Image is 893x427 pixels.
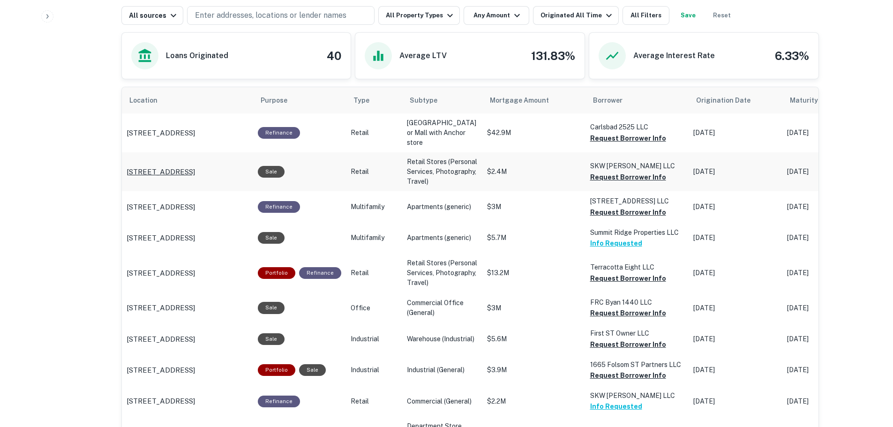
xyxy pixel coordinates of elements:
p: $2.2M [487,397,581,406]
p: [STREET_ADDRESS] LLC [590,196,684,206]
a: [STREET_ADDRESS] [127,268,248,279]
p: SKW [PERSON_NAME] LLC [590,161,684,171]
button: Info Requested [590,401,642,412]
div: Sale [258,333,285,345]
p: Industrial [351,365,398,375]
p: [DATE] [787,397,871,406]
th: Type [346,87,402,113]
button: Request Borrower Info [590,207,666,218]
p: [DATE] [693,202,778,212]
p: [DATE] [787,233,871,243]
div: Originated All Time [540,10,615,21]
button: All sources [121,6,183,25]
div: Sale [299,364,326,376]
th: Maturity dates displayed may be estimated. Please contact the lender for the most accurate maturi... [782,87,876,113]
p: [DATE] [693,334,778,344]
p: Apartments (generic) [407,233,478,243]
p: $5.7M [487,233,581,243]
h6: Average LTV [399,50,447,61]
p: [DATE] [787,365,871,375]
a: [STREET_ADDRESS] [127,232,248,244]
button: Any Amount [464,6,529,25]
h4: 6.33% [775,47,809,64]
button: Enter addresses, locations or lender names [187,6,375,25]
button: Request Borrower Info [590,339,666,350]
p: [DATE] [693,233,778,243]
div: Sale [258,232,285,244]
p: [STREET_ADDRESS] [127,202,195,213]
button: All Filters [623,6,669,25]
p: [DATE] [693,365,778,375]
div: This is a portfolio loan with 2 properties [258,267,295,279]
p: [STREET_ADDRESS] [127,334,195,345]
button: All Property Types [378,6,460,25]
p: Retail Stores (Personal Services, Photography, Travel) [407,258,478,288]
p: [STREET_ADDRESS] [127,232,195,244]
span: Type [353,95,369,106]
button: Info Requested [590,238,642,249]
p: [DATE] [787,128,871,138]
p: $13.2M [487,268,581,278]
div: Sale [258,302,285,314]
p: Commercial Office (General) [407,298,478,318]
p: First ST Owner LLC [590,328,684,338]
p: $3M [487,202,581,212]
p: Retail [351,268,398,278]
button: Save your search to get updates of matches that match your search criteria. [673,6,703,25]
p: [DATE] [693,397,778,406]
p: [DATE] [787,167,871,177]
h4: 131.83% [531,47,575,64]
p: SKW [PERSON_NAME] LLC [590,390,684,401]
a: [STREET_ADDRESS] [127,334,248,345]
p: [DATE] [693,167,778,177]
a: [STREET_ADDRESS] [127,302,248,314]
button: Originated All Time [533,6,619,25]
th: Origination Date [689,87,782,113]
iframe: Chat Widget [846,352,893,397]
p: [GEOGRAPHIC_DATA] or Mall with Anchor store [407,118,478,148]
p: Retail [351,128,398,138]
p: 1665 Folsom ST Partners LLC [590,360,684,370]
div: This is a portfolio loan with 7 properties [258,364,295,376]
a: [STREET_ADDRESS] [127,166,248,178]
p: $3.9M [487,365,581,375]
button: Request Borrower Info [590,307,666,319]
p: [DATE] [787,202,871,212]
a: [STREET_ADDRESS] [127,202,248,213]
th: Purpose [253,87,346,113]
p: Summit Ridge Properties LLC [590,227,684,238]
p: [STREET_ADDRESS] [127,166,195,178]
button: Request Borrower Info [590,273,666,284]
p: FRC Byan 1440 LLC [590,297,684,307]
button: Request Borrower Info [590,172,666,183]
span: Location [129,95,170,106]
h6: Loans Originated [166,50,228,61]
p: [DATE] [787,334,871,344]
div: Sale [258,166,285,178]
div: All sources [129,10,179,21]
h6: Average Interest Rate [633,50,715,61]
div: This loan purpose was for refinancing [299,267,341,279]
p: Enter addresses, locations or lender names [195,10,346,21]
p: Terracotta Eight LLC [590,262,684,272]
p: $2.4M [487,167,581,177]
button: Request Borrower Info [590,133,666,144]
p: [DATE] [787,303,871,313]
p: Multifamily [351,233,398,243]
p: [STREET_ADDRESS] [127,127,195,139]
th: Location [122,87,253,113]
p: Industrial [351,334,398,344]
p: Retail [351,397,398,406]
p: Retail [351,167,398,177]
h6: Maturity Date [790,95,835,105]
p: Warehouse (Industrial) [407,334,478,344]
div: This loan purpose was for refinancing [258,127,300,139]
div: This loan purpose was for refinancing [258,396,300,407]
p: $3M [487,303,581,313]
th: Subtype [402,87,482,113]
p: Multifamily [351,202,398,212]
div: Maturity dates displayed may be estimated. Please contact the lender for the most accurate maturi... [790,95,844,105]
button: Request Borrower Info [590,370,666,381]
p: $5.6M [487,334,581,344]
p: [DATE] [693,303,778,313]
